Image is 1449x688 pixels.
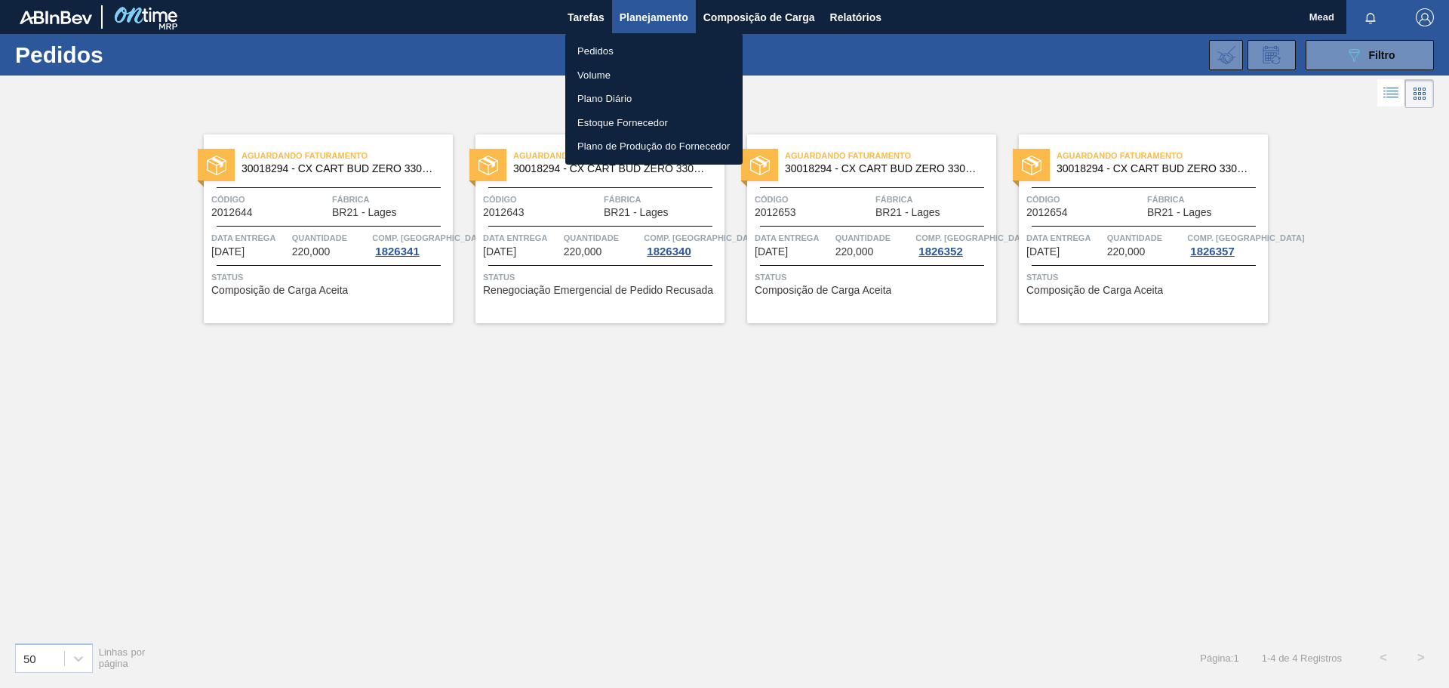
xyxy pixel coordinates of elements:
a: Plano Diário [565,87,743,111]
a: Plano de Produção do Fornecedor [565,134,743,159]
a: Estoque Fornecedor [565,111,743,135]
a: Volume [565,63,743,88]
a: Pedidos [565,39,743,63]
